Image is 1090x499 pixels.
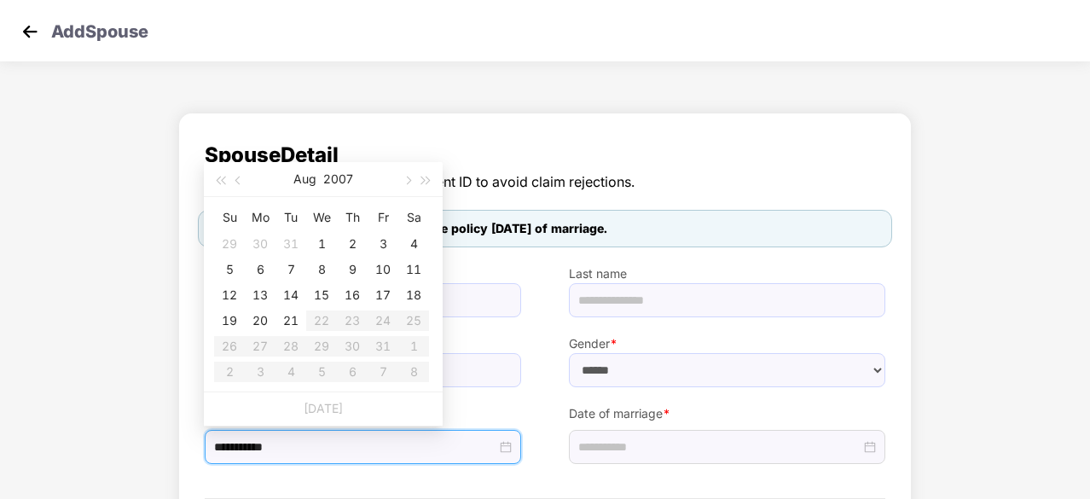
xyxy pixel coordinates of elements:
[245,282,275,308] td: 2007-08-13
[275,204,306,231] th: Tu
[281,259,301,280] div: 7
[373,259,393,280] div: 10
[245,231,275,257] td: 2007-07-30
[205,139,885,171] span: Spouse Detail
[398,231,429,257] td: 2007-08-04
[275,257,306,282] td: 2007-08-07
[403,234,424,254] div: 4
[323,162,353,196] button: 2007
[51,19,148,39] p: Add Spouse
[306,204,337,231] th: We
[311,234,332,254] div: 1
[337,282,368,308] td: 2007-08-16
[250,285,270,305] div: 13
[368,231,398,257] td: 2007-08-03
[219,259,240,280] div: 5
[275,282,306,308] td: 2007-08-14
[337,231,368,257] td: 2007-08-02
[398,204,429,231] th: Sa
[281,285,301,305] div: 14
[245,308,275,334] td: 2007-08-20
[245,257,275,282] td: 2007-08-06
[403,285,424,305] div: 18
[569,264,885,283] label: Last name
[250,259,270,280] div: 6
[306,231,337,257] td: 2007-08-01
[293,162,316,196] button: Aug
[250,234,270,254] div: 30
[304,401,343,415] a: [DATE]
[311,285,332,305] div: 15
[342,234,362,254] div: 2
[342,285,362,305] div: 16
[337,204,368,231] th: Th
[214,204,245,231] th: Su
[398,257,429,282] td: 2007-08-11
[368,282,398,308] td: 2007-08-17
[281,310,301,331] div: 21
[275,231,306,257] td: 2007-07-31
[368,257,398,282] td: 2007-08-10
[219,234,240,254] div: 29
[214,257,245,282] td: 2007-08-05
[342,259,362,280] div: 9
[17,19,43,44] img: svg+xml;base64,PHN2ZyB4bWxucz0iaHR0cDovL3d3dy53My5vcmcvMjAwMC9zdmciIHdpZHRoPSIzMCIgaGVpZ2h0PSIzMC...
[373,234,393,254] div: 3
[214,308,245,334] td: 2007-08-19
[311,259,332,280] div: 8
[219,310,240,331] div: 19
[275,308,306,334] td: 2007-08-21
[245,204,275,231] th: Mo
[250,310,270,331] div: 20
[569,334,885,353] label: Gender
[205,171,885,193] span: The detail should be as per government ID to avoid claim rejections.
[281,234,301,254] div: 31
[403,259,424,280] div: 11
[219,285,240,305] div: 12
[214,231,245,257] td: 2007-07-29
[337,257,368,282] td: 2007-08-09
[368,204,398,231] th: Fr
[373,285,393,305] div: 17
[306,282,337,308] td: 2007-08-15
[569,404,885,423] label: Date of marriage
[214,282,245,308] td: 2007-08-12
[398,282,429,308] td: 2007-08-18
[306,257,337,282] td: 2007-08-08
